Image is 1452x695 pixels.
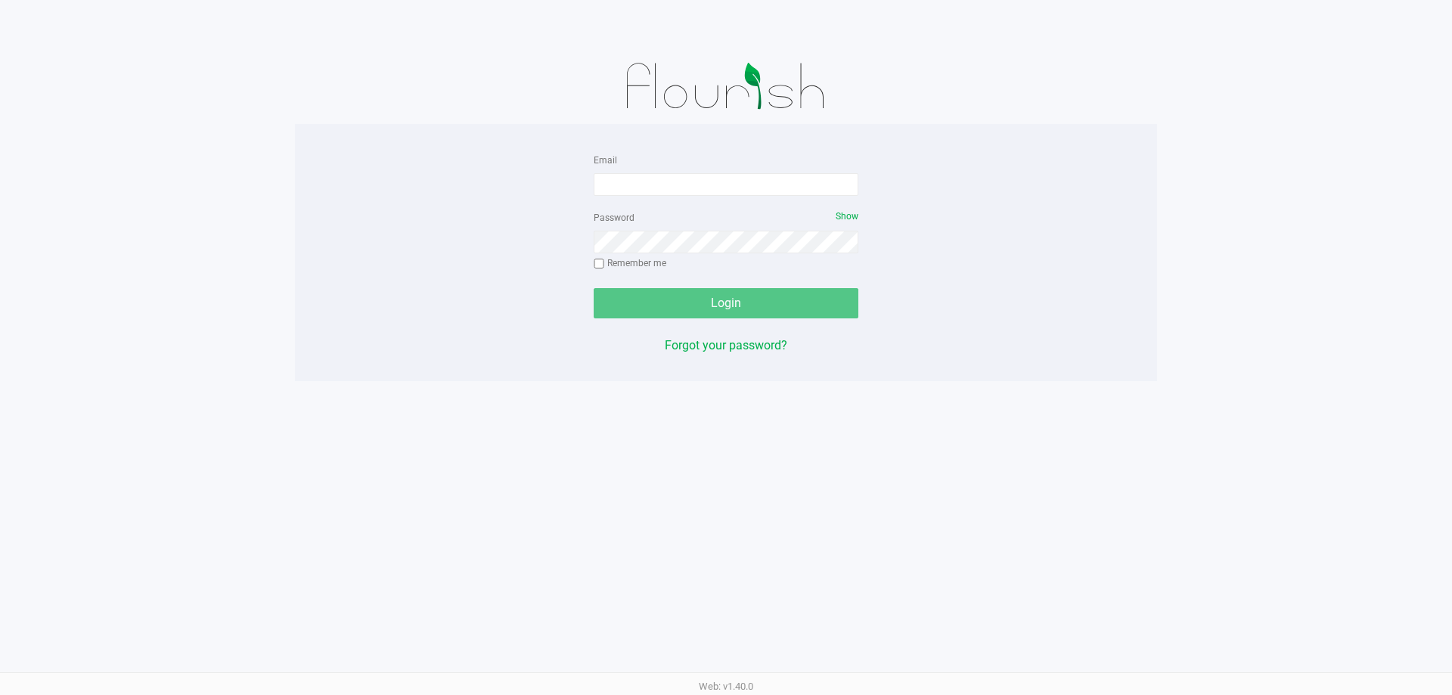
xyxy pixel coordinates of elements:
label: Password [594,211,634,225]
span: Web: v1.40.0 [699,681,753,692]
input: Remember me [594,259,604,269]
span: Show [836,211,858,222]
label: Email [594,154,617,167]
button: Forgot your password? [665,337,787,355]
label: Remember me [594,256,666,270]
